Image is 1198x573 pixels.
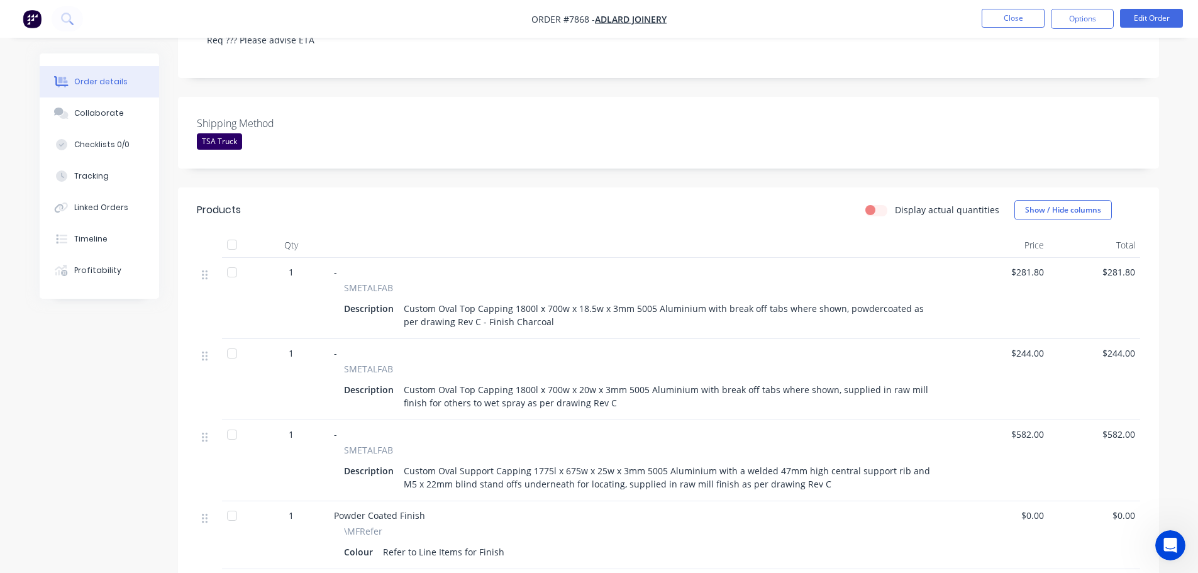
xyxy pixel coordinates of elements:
[1014,200,1112,220] button: Show / Hide columns
[253,233,329,258] div: Qty
[40,160,159,192] button: Tracking
[963,347,1044,360] span: $244.00
[334,347,337,359] span: -
[197,116,354,131] label: Shipping Method
[334,266,337,278] span: -
[895,203,999,216] label: Display actual quantities
[334,428,337,440] span: -
[958,233,1049,258] div: Price
[289,428,294,441] span: 1
[289,347,294,360] span: 1
[344,525,382,538] span: \MFRefer
[963,509,1044,522] span: $0.00
[40,192,159,223] button: Linked Orders
[399,299,943,331] div: Custom Oval Top Capping 1800l x 700w x 18.5w x 3mm 5005 Aluminium with break off tabs where shown...
[74,170,109,182] div: Tracking
[1049,233,1140,258] div: Total
[982,9,1045,28] button: Close
[1051,9,1114,29] button: Options
[197,133,242,150] div: TSA Truck
[1054,347,1135,360] span: $244.00
[289,509,294,522] span: 1
[378,543,509,561] div: Refer to Line Items for Finish
[344,381,399,399] div: Description
[40,129,159,160] button: Checklists 0/0
[40,255,159,286] button: Profitability
[40,97,159,129] button: Collaborate
[963,265,1044,279] span: $281.80
[1054,509,1135,522] span: $0.00
[74,139,130,150] div: Checklists 0/0
[595,13,667,25] a: Adlard Joinery
[399,462,943,493] div: Custom Oval Support Capping 1775l x 675w x 25w x 3mm 5005 Aluminium with a welded 47mm high centr...
[197,203,241,218] div: Products
[74,265,121,276] div: Profitability
[531,13,595,25] span: Order #7868 -
[74,233,108,245] div: Timeline
[344,443,393,457] span: SMETALFAB
[1155,530,1185,560] iframe: Intercom live chat
[1054,428,1135,441] span: $582.00
[40,66,159,97] button: Order details
[1120,9,1183,28] button: Edit Order
[963,428,1044,441] span: $582.00
[344,543,378,561] div: Colour
[289,265,294,279] span: 1
[23,9,42,28] img: Factory
[344,462,399,480] div: Description
[399,381,943,412] div: Custom Oval Top Capping 1800l x 700w x 20w x 3mm 5005 Aluminium with break off tabs where shown, ...
[344,362,393,376] span: SMETALFAB
[334,509,425,521] span: Powder Coated Finish
[344,299,399,318] div: Description
[1054,265,1135,279] span: $281.80
[40,223,159,255] button: Timeline
[344,281,393,294] span: SMETALFAB
[74,76,128,87] div: Order details
[197,21,1140,59] div: Req ??? Please advise ETA
[74,202,128,213] div: Linked Orders
[74,108,124,119] div: Collaborate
